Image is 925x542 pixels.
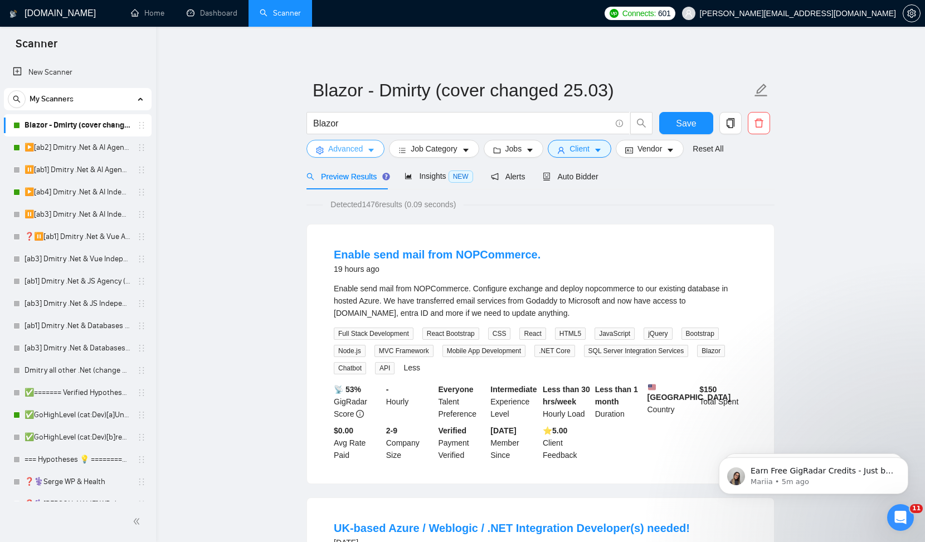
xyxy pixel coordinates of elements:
div: Company Size [384,424,436,461]
span: holder [137,433,146,442]
span: Job Category [411,143,457,155]
div: Tooltip anchor [381,172,391,182]
div: GigRadar Score [332,383,384,420]
b: $ 150 [699,385,717,394]
span: setting [316,146,324,154]
div: Enable send mail from NOPCommerce. Configure exchange and deploy nopcommerce to our existing data... [334,282,747,319]
span: SQL Server Integration Services [584,345,689,357]
span: holder [137,500,146,509]
button: settingAdvancedcaret-down [306,140,384,158]
span: copy [720,118,741,128]
span: Client [569,143,590,155]
div: Total Spent [697,383,749,420]
img: upwork-logo.png [610,9,619,18]
span: React Bootstrap [422,328,479,340]
span: 601 [658,7,670,19]
span: React [519,328,546,340]
span: Preview Results [306,172,387,181]
div: Payment Verified [436,424,489,461]
button: folderJobscaret-down [484,140,544,158]
span: area-chart [405,172,412,180]
span: Save [676,116,696,130]
button: delete [748,112,770,134]
a: setting [903,9,921,18]
b: Everyone [439,385,474,394]
button: search [630,112,653,134]
span: folder [493,146,501,154]
span: HTML5 [555,328,586,340]
span: My Scanners [30,88,74,110]
span: Scanner [7,36,66,59]
button: Save [659,112,713,134]
span: JavaScript [595,328,635,340]
b: [DATE] [490,426,516,435]
a: [ab3] Dmitry .Net & JS Independent (change 2.18) [25,292,130,315]
b: - [386,385,389,394]
a: UK-based Azure / Weblogic / .NET Integration Developer(s) needed! [334,522,690,534]
b: Less than 1 month [595,385,638,406]
span: Node.js [334,345,366,357]
div: Talent Preference [436,383,489,420]
span: holder [137,321,146,330]
div: 19 hours ago [334,262,541,276]
span: holder [137,121,146,130]
span: bars [398,146,406,154]
span: holder [137,277,146,286]
a: ▶️[ab2] Dmitry .Net & AI Agency "loom" [25,136,130,159]
button: search [8,90,26,108]
span: double-left [133,516,144,527]
span: holder [137,165,146,174]
b: 📡 53% [334,385,361,394]
b: Intermediate [490,385,537,394]
span: holder [137,344,146,353]
span: caret-down [594,146,602,154]
span: holder [137,411,146,419]
div: Member Since [488,424,541,461]
span: Bootstrap [681,328,719,340]
span: holder [137,388,146,397]
a: Less [403,363,420,372]
a: [ab3] Dmitry .Net & Databases Independent (change 2.18) [25,337,130,359]
span: holder [137,455,146,464]
input: Search Freelance Jobs... [313,116,611,130]
img: 🇺🇸 [648,383,656,391]
a: [ab3] Dmitry .Net & Vue Independent (change 2.18) [25,248,130,270]
span: notification [491,173,499,180]
a: ❓⏸️[ab1] Dmitry .Net & Vue Agency (change 2.18) [25,226,130,248]
div: Duration [593,383,645,420]
span: user [557,146,565,154]
a: Dmitry all other .Net (change 2.13, cover change 5.18) [25,359,130,382]
span: user [685,9,693,17]
img: logo [9,5,17,23]
span: holder [137,143,146,152]
span: holder [137,188,146,197]
a: New Scanner [13,61,143,84]
a: ⏸️[ab3] Dmitry .Net & AI Independent (Unicode) [25,203,130,226]
span: caret-down [462,146,470,154]
a: Enable send mail from NOPCommerce. [334,248,541,261]
iframe: Intercom live chat [887,504,914,531]
a: searchScanner [260,8,301,18]
span: edit [754,83,768,97]
a: ✅======= Verified Hypotheses ✅▶️======= [25,382,130,404]
button: copy [719,112,742,134]
b: [GEOGRAPHIC_DATA] [647,383,731,402]
iframe: Intercom notifications message [702,434,925,512]
span: CSS [488,328,511,340]
a: ▶️[ab4] Dmitry .Net & AI Independent (noUnicode) [25,181,130,203]
a: === Hypotheses 💡 ============ [25,448,130,471]
span: caret-down [666,146,674,154]
span: search [631,118,652,128]
span: info-circle [616,120,623,127]
div: Experience Level [488,383,541,420]
span: Vendor [637,143,662,155]
div: Country [645,383,698,420]
span: caret-down [367,146,375,154]
span: search [8,95,25,103]
span: Mobile App Development [442,345,525,357]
